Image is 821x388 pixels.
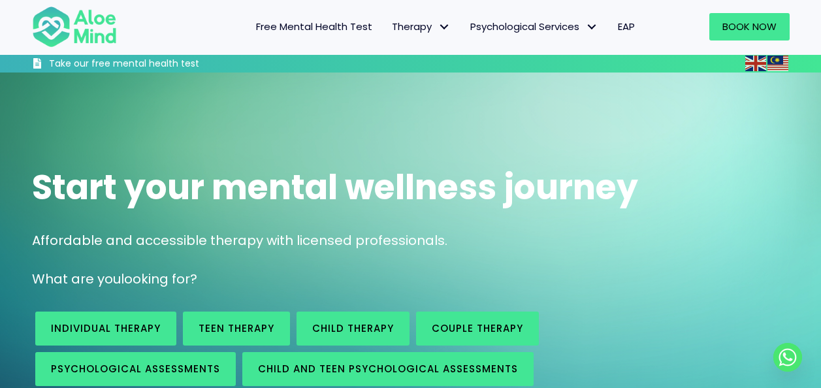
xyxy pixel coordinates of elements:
[722,20,777,33] span: Book Now
[432,321,523,335] span: Couple therapy
[416,312,539,346] a: Couple therapy
[608,13,645,40] a: EAP
[312,321,394,335] span: Child Therapy
[583,18,602,37] span: Psychological Services: submenu
[470,20,598,33] span: Psychological Services
[618,20,635,33] span: EAP
[32,270,121,288] span: What are you
[199,321,274,335] span: Teen Therapy
[258,362,518,376] span: Child and Teen Psychological assessments
[460,13,608,40] a: Psychological ServicesPsychological Services: submenu
[767,56,790,71] a: Malay
[49,57,269,71] h3: Take our free mental health test
[392,20,451,33] span: Therapy
[32,57,269,73] a: Take our free mental health test
[51,362,220,376] span: Psychological assessments
[35,312,176,346] a: Individual therapy
[773,343,802,372] a: Whatsapp
[767,56,788,71] img: ms
[242,352,534,386] a: Child and Teen Psychological assessments
[745,56,766,71] img: en
[745,56,767,71] a: English
[134,13,645,40] nav: Menu
[121,270,197,288] span: looking for?
[183,312,290,346] a: Teen Therapy
[382,13,460,40] a: TherapyTherapy: submenu
[246,13,382,40] a: Free Mental Health Test
[297,312,410,346] a: Child Therapy
[51,321,161,335] span: Individual therapy
[32,5,117,48] img: Aloe mind Logo
[32,231,790,250] p: Affordable and accessible therapy with licensed professionals.
[256,20,372,33] span: Free Mental Health Test
[435,18,454,37] span: Therapy: submenu
[709,13,790,40] a: Book Now
[35,352,236,386] a: Psychological assessments
[32,163,638,211] span: Start your mental wellness journey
